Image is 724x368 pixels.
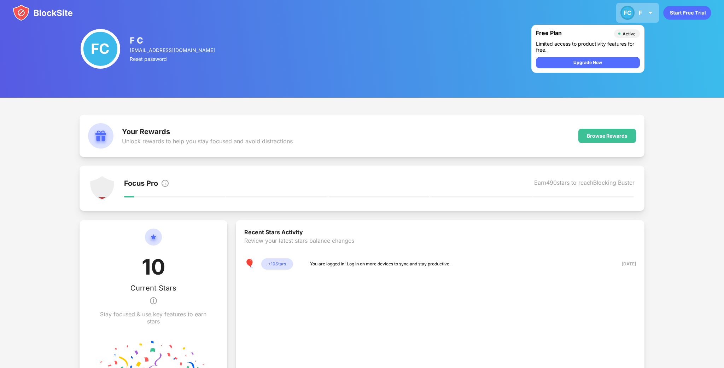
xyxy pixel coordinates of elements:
div: Upgrade Now [573,59,602,66]
div: animation [663,6,711,20]
img: rewards.svg [88,123,113,149]
div: Browse Rewards [587,133,627,139]
div: You are logged in! Log in on more devices to sync and stay productive. [310,260,451,268]
div: [DATE] [611,260,636,268]
div: Recent Stars Activity [244,229,636,237]
div: Unlock rewards to help you stay focused and avoid distractions [122,138,293,145]
div: Stay focused & use key features to earn stars [97,311,210,325]
div: F C [130,35,216,46]
img: points-level-1.svg [89,176,115,201]
div: Reset password [130,56,216,62]
div: Active [623,31,636,36]
div: Review your latest stars balance changes [244,237,636,258]
div: [EMAIL_ADDRESS][DOMAIN_NAME] [130,47,216,53]
div: FC [620,6,635,20]
img: info.svg [161,179,169,188]
div: F [639,9,642,16]
div: Current Stars [130,284,176,292]
div: Focus Pro [124,179,158,189]
div: 🎈 [244,258,256,270]
div: Earn 490 stars to reach Blocking Buster [534,179,635,189]
img: blocksite-icon.svg [13,4,73,21]
div: + 10 Stars [261,258,293,270]
div: Free Plan [536,29,611,38]
div: FC [81,29,120,69]
div: Limited access to productivity features for free. [536,41,640,53]
div: Your Rewards [122,127,293,136]
img: info.svg [149,292,158,309]
div: 10 [142,254,165,284]
img: circle-star.svg [145,229,162,254]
